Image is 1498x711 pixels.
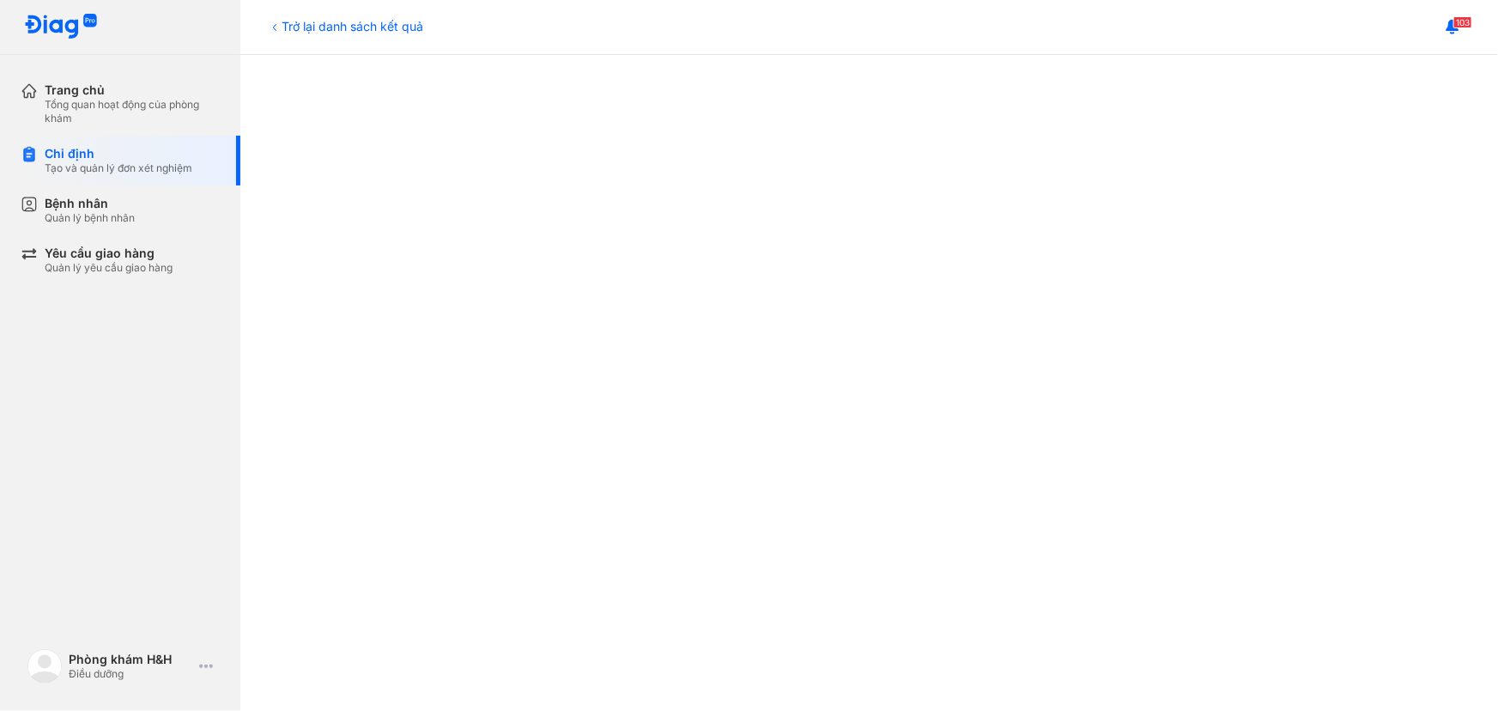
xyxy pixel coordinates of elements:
img: logo [24,14,98,40]
div: Trang chủ [45,82,220,98]
div: Bệnh nhân [45,196,135,211]
div: Điều dưỡng [69,667,192,681]
span: 103 [1453,16,1472,28]
div: Quản lý yêu cầu giao hàng [45,261,173,275]
div: Chỉ định [45,146,192,161]
div: Phòng khám H&H [69,652,192,667]
div: Yêu cầu giao hàng [45,246,173,261]
div: Quản lý bệnh nhân [45,211,135,225]
div: Tạo và quản lý đơn xét nghiệm [45,161,192,175]
img: logo [27,649,62,684]
div: Tổng quan hoạt động của phòng khám [45,98,220,125]
div: Trở lại danh sách kết quả [268,17,423,35]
